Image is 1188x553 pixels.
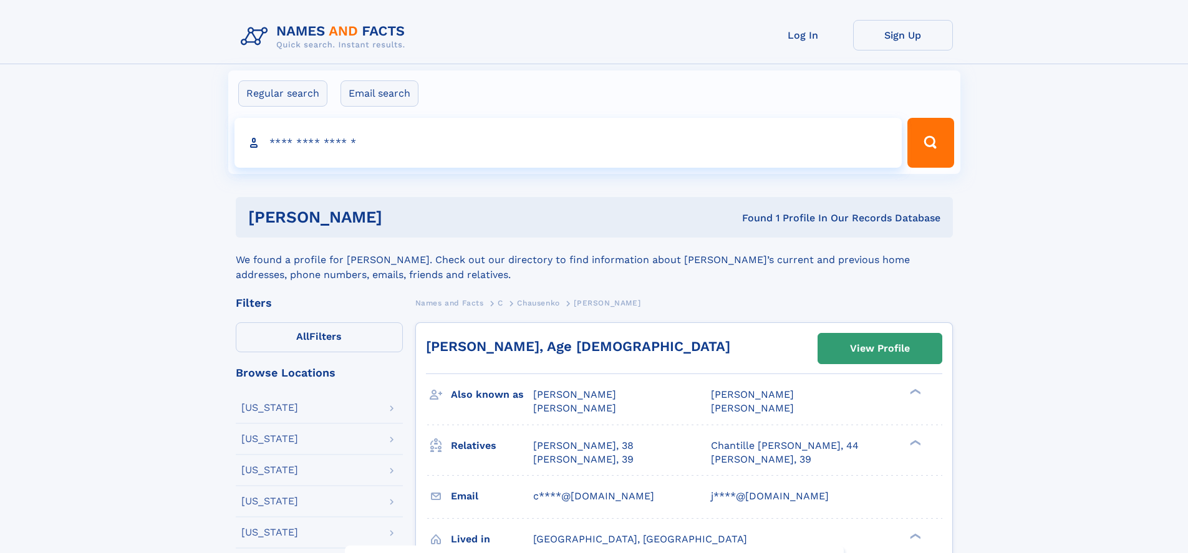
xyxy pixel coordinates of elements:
div: [US_STATE] [241,496,298,506]
a: Names and Facts [415,295,484,310]
div: We found a profile for [PERSON_NAME]. Check out our directory to find information about [PERSON_N... [236,238,953,282]
h3: Relatives [451,435,533,456]
div: Found 1 Profile In Our Records Database [562,211,940,225]
a: [PERSON_NAME], 39 [711,453,811,466]
span: [PERSON_NAME] [711,402,794,414]
div: View Profile [850,334,910,363]
h3: Also known as [451,384,533,405]
span: Chausenko [517,299,559,307]
a: Log In [753,20,853,50]
a: [PERSON_NAME], 38 [533,439,634,453]
label: Filters [236,322,403,352]
img: Logo Names and Facts [236,20,415,54]
a: [PERSON_NAME], Age [DEMOGRAPHIC_DATA] [426,339,730,354]
span: [PERSON_NAME] [574,299,640,307]
span: [PERSON_NAME] [533,402,616,414]
a: [PERSON_NAME], 39 [533,453,634,466]
button: Search Button [907,118,954,168]
a: C [498,295,503,310]
h3: Lived in [451,529,533,550]
a: View Profile [818,334,942,363]
div: [US_STATE] [241,403,298,413]
div: Filters [236,297,403,309]
span: [PERSON_NAME] [533,388,616,400]
div: [US_STATE] [241,434,298,444]
div: [US_STATE] [241,465,298,475]
label: Email search [340,80,418,107]
span: All [296,330,309,342]
a: Chausenko [517,295,559,310]
span: [GEOGRAPHIC_DATA], [GEOGRAPHIC_DATA] [533,533,747,545]
a: Chantille [PERSON_NAME], 44 [711,439,859,453]
input: search input [234,118,902,168]
span: C [498,299,503,307]
div: Browse Locations [236,367,403,378]
h1: [PERSON_NAME] [248,209,563,225]
div: ❯ [907,438,922,446]
h3: Email [451,486,533,507]
div: ❯ [907,388,922,396]
div: [US_STATE] [241,527,298,537]
div: ❯ [907,532,922,540]
a: Sign Up [853,20,953,50]
label: Regular search [238,80,327,107]
span: [PERSON_NAME] [711,388,794,400]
